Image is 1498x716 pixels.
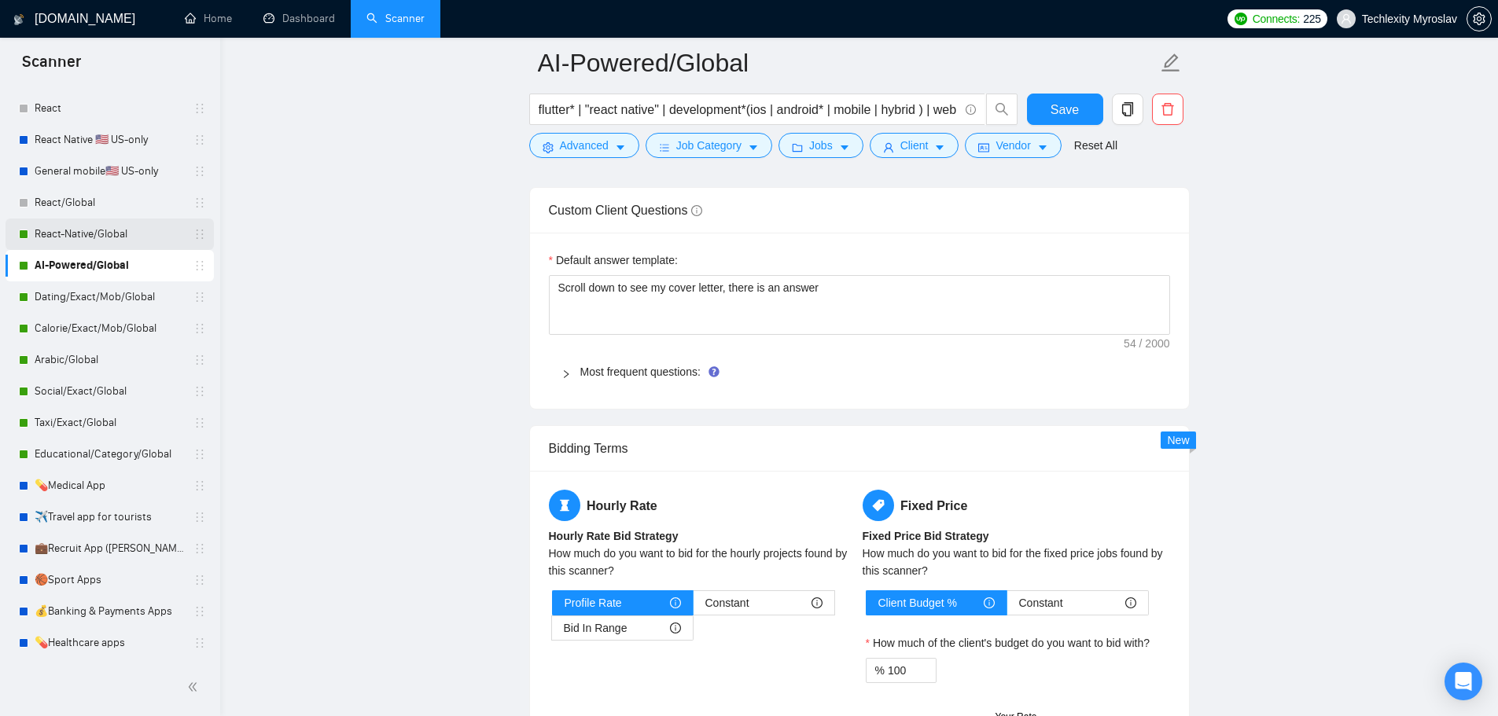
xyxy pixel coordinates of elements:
span: copy [1113,102,1143,116]
span: Client [900,137,929,154]
span: setting [543,141,554,153]
div: Open Intercom Messenger [1445,663,1482,700]
input: Search Freelance Jobs... [539,100,959,119]
span: caret-down [615,141,626,153]
button: copy [1112,94,1143,125]
div: Tooltip anchor [707,365,721,379]
div: Bidding Terms [549,426,1170,471]
span: double-left [187,679,203,695]
span: idcard [978,141,989,153]
span: New [1167,434,1189,446]
span: info-circle [691,205,702,216]
span: holder [193,479,206,492]
span: bars [659,141,670,153]
button: settingAdvancedcaret-down [529,133,639,158]
span: holder [193,385,206,398]
span: delete [1153,102,1183,116]
span: Constant [1019,591,1063,615]
a: React-Native/Global [35,218,184,250]
span: hourglass [549,490,580,521]
label: Default answer template: [549,252,678,269]
div: How much do you want to bid for the fixed price jobs found by this scanner? [863,545,1170,579]
span: edit [1161,53,1181,73]
button: search [986,94,1018,125]
span: holder [193,322,206,335]
span: holder [193,511,206,523]
span: user [1341,13,1352,24]
a: setting [1467,13,1492,25]
a: 💼Recruit App ([PERSON_NAME]) [35,533,184,564]
span: holder [193,228,206,241]
span: holder [193,542,206,555]
span: caret-down [839,141,850,153]
span: caret-down [748,141,759,153]
a: Dating/Exact/Mob/Global [35,281,184,313]
span: Custom Client Questions [549,204,702,217]
input: How much of the client's budget do you want to bid with? [888,659,936,682]
img: upwork-logo.png [1235,13,1247,25]
a: 💊Healthcare apps [35,627,184,659]
textarea: Default answer template: [549,275,1170,335]
span: info-circle [984,597,995,608]
span: holder [193,102,206,115]
a: searchScanner [366,12,425,25]
span: holder [193,134,206,146]
button: Save [1027,94,1103,125]
button: barsJob Categorycaret-down [646,133,772,158]
span: Bid In Range [564,616,628,640]
span: holder [193,417,206,429]
span: info-circle [670,597,681,608]
img: logo [13,7,24,32]
a: React Native 🇺🇸 US-only [35,124,184,156]
span: holder [193,196,206,209]
button: setting [1467,6,1492,31]
a: Taxi/Exact/Global [35,407,184,439]
a: dashboardDashboard [263,12,335,25]
a: React [35,93,184,124]
span: Job Category [676,137,742,154]
span: info-circle [812,597,823,608]
label: How much of the client's budget do you want to bid with? [866,634,1150,652]
a: React/Global [35,187,184,218]
a: Arabic/Global [35,344,184,376]
b: Hourly Rate Bid Strategy [549,530,679,542]
span: Scanner [9,50,94,83]
span: holder [193,448,206,461]
span: info-circle [1125,597,1136,608]
button: userClientcaret-down [870,133,959,158]
span: Constant [705,591,749,615]
a: homeHome [185,12,232,25]
span: holder [193,259,206,272]
span: Jobs [809,137,833,154]
span: Advanced [560,137,609,154]
span: holder [193,165,206,178]
a: General mobile🇺🇸 US-only [35,156,184,187]
a: 💰Banking & Payments Apps [35,596,184,627]
b: Fixed Price Bid Strategy [863,530,989,542]
span: info-circle [966,105,976,115]
a: Educational/Category/Global [35,439,184,470]
span: holder [193,605,206,618]
span: Save [1051,100,1079,119]
div: Most frequent questions: [549,354,1170,390]
button: delete [1152,94,1183,125]
a: Reset All [1074,137,1117,154]
span: caret-down [1037,141,1048,153]
input: Scanner name... [538,43,1158,83]
h5: Fixed Price [863,490,1170,521]
span: Vendor [996,137,1030,154]
span: Profile Rate [565,591,622,615]
a: Social/Exact/Global [35,376,184,407]
button: idcardVendorcaret-down [965,133,1061,158]
span: folder [792,141,803,153]
span: holder [193,354,206,366]
a: AI-Powered/Global [35,250,184,281]
span: 225 [1303,10,1320,28]
span: Client Budget % [878,591,957,615]
span: holder [193,637,206,649]
span: caret-down [934,141,945,153]
div: How much do you want to bid for the hourly projects found by this scanner? [549,545,856,579]
span: Connects: [1253,10,1300,28]
span: user [883,141,894,153]
span: right [561,369,571,379]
